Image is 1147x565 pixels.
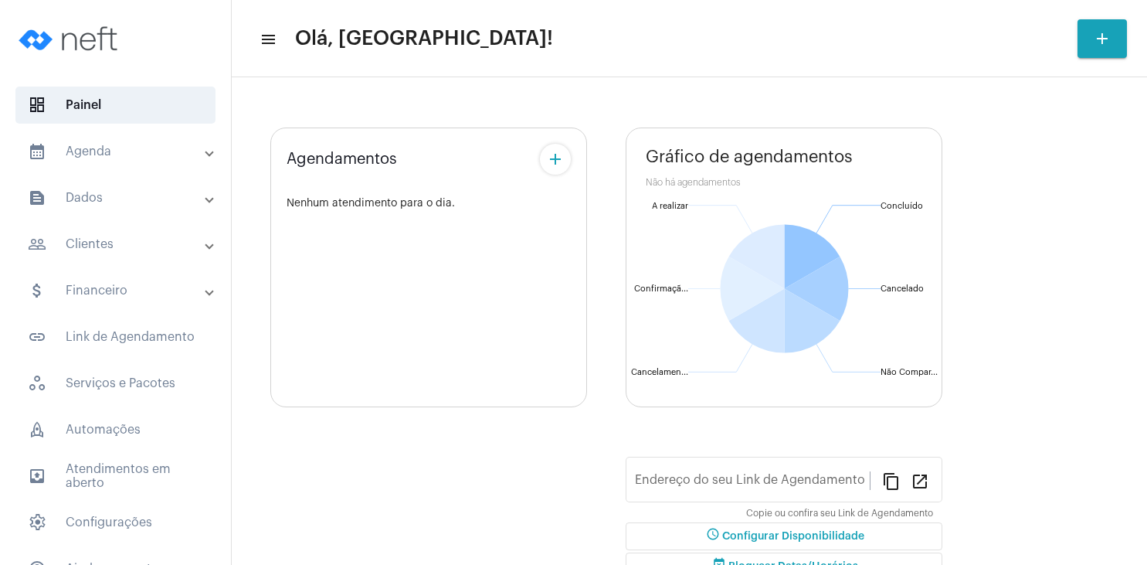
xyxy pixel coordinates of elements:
[28,328,46,346] mat-icon: sidenav icon
[28,281,46,300] mat-icon: sidenav icon
[626,522,942,550] button: Configurar Disponibilidade
[746,509,933,519] mat-hint: Copie ou confira seu Link de Agendamento
[295,26,553,51] span: Olá, [GEOGRAPHIC_DATA]!
[28,235,46,254] mat-icon: sidenav icon
[28,374,46,393] span: sidenav icon
[260,30,275,49] mat-icon: sidenav icon
[631,368,688,376] text: Cancelamen...
[28,96,46,114] span: sidenav icon
[15,411,215,448] span: Automações
[881,202,923,210] text: Concluído
[635,476,870,490] input: Link
[15,458,215,495] span: Atendimentos em aberto
[28,189,46,207] mat-icon: sidenav icon
[28,142,46,161] mat-icon: sidenav icon
[704,531,864,542] span: Configurar Disponibilidade
[28,467,46,485] mat-icon: sidenav icon
[9,179,231,216] mat-expansion-panel-header: sidenav iconDados
[28,281,206,300] mat-panel-title: Financeiro
[287,151,397,168] span: Agendamentos
[652,202,688,210] text: A realizar
[28,235,206,254] mat-panel-title: Clientes
[15,365,215,402] span: Serviços e Pacotes
[15,504,215,541] span: Configurações
[882,471,901,490] mat-icon: content_copy
[881,368,938,376] text: Não Compar...
[634,284,688,294] text: Confirmaçã...
[546,150,565,168] mat-icon: add
[28,142,206,161] mat-panel-title: Agenda
[881,284,924,293] text: Cancelado
[15,318,215,356] span: Link de Agendamento
[28,420,46,439] span: sidenav icon
[9,226,231,263] mat-expansion-panel-header: sidenav iconClientes
[28,189,206,207] mat-panel-title: Dados
[704,527,722,546] mat-icon: schedule
[9,133,231,170] mat-expansion-panel-header: sidenav iconAgenda
[15,87,215,124] span: Painel
[646,148,853,166] span: Gráfico de agendamentos
[911,471,929,490] mat-icon: open_in_new
[28,513,46,532] span: sidenav icon
[12,8,128,70] img: logo-neft-novo-2.png
[287,198,571,209] div: Nenhum atendimento para o dia.
[9,272,231,309] mat-expansion-panel-header: sidenav iconFinanceiro
[1093,29,1111,48] mat-icon: add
